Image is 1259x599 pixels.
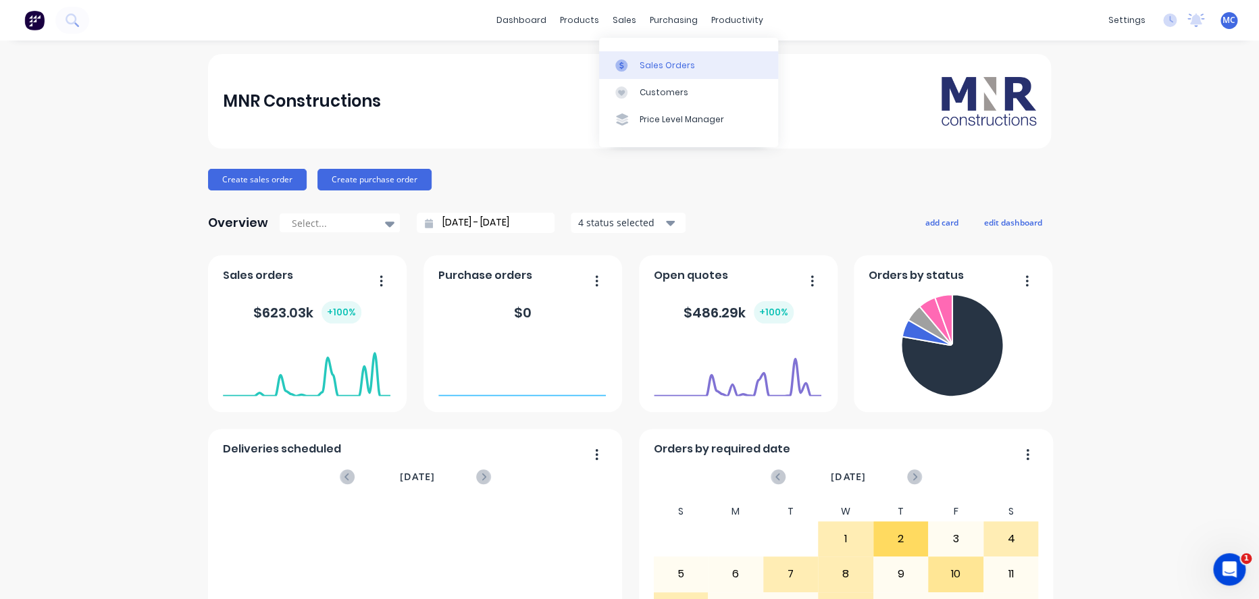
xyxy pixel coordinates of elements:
div: 1 [819,522,873,556]
span: Purchase orders [438,267,532,284]
div: 4 [984,522,1038,556]
div: T [873,502,929,521]
span: Sales orders [223,267,293,284]
div: 4 status selected [578,215,663,230]
img: MNR Constructions [942,77,1036,126]
div: + 100 % [322,301,361,323]
button: edit dashboard [975,213,1051,231]
div: MNR Constructions [223,88,381,115]
div: $ 486.29k [684,301,794,323]
div: Price Level Manager [640,113,724,126]
div: + 100 % [754,301,794,323]
span: MC [1223,14,1235,26]
div: T [763,502,819,521]
a: Price Level Manager [599,106,778,133]
div: 5 [654,557,708,591]
div: purchasing [643,10,704,30]
div: 8 [819,557,873,591]
div: 2 [874,522,928,556]
button: add card [917,213,967,231]
a: Customers [599,79,778,106]
button: 4 status selected [571,213,686,233]
a: Sales Orders [599,51,778,78]
span: Open quotes [654,267,728,284]
div: 10 [929,557,983,591]
div: products [553,10,606,30]
div: sales [606,10,643,30]
span: 1 [1241,553,1252,564]
span: Orders by status [869,267,964,284]
div: Customers [640,86,688,99]
div: productivity [704,10,770,30]
div: M [708,502,763,521]
img: Factory [24,10,45,30]
div: 11 [984,557,1038,591]
div: Overview [208,209,268,236]
div: 7 [764,557,818,591]
button: Create purchase order [317,169,432,190]
div: settings [1102,10,1152,30]
div: F [928,502,983,521]
div: $ 0 [514,303,532,323]
div: 9 [874,557,928,591]
a: dashboard [490,10,553,30]
span: [DATE] [831,469,866,484]
div: Sales Orders [640,59,695,72]
div: S [653,502,709,521]
div: 3 [929,522,983,556]
div: $ 623.03k [253,301,361,323]
div: 6 [709,557,763,591]
button: Create sales order [208,169,307,190]
div: S [983,502,1039,521]
span: [DATE] [400,469,435,484]
iframe: Intercom live chat [1213,553,1245,585]
div: W [818,502,873,521]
